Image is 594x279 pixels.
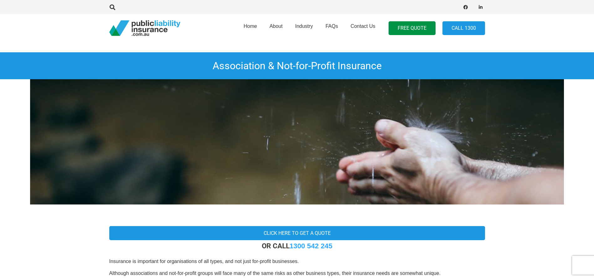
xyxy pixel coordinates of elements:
p: Although associations and not-for-profit groups will face many of the same risks as other busines... [109,270,485,277]
span: Industry [295,23,313,29]
a: Contact Us [344,12,381,44]
img: Not-for-Profit Insurance [30,79,564,204]
span: About [270,23,283,29]
a: Home [237,12,263,44]
strong: OR CALL [262,242,333,250]
span: FAQs [325,23,338,29]
a: FAQs [319,12,344,44]
a: pli_logotransparent [109,20,180,36]
a: Click Here To Get a Quote [109,226,485,240]
a: About [263,12,289,44]
p: Insurance is important for organisations of all types, and not just for-profit businesses. [109,258,485,265]
span: Contact Us [350,23,375,29]
a: Facebook [461,3,470,12]
a: FREE QUOTE [389,21,436,35]
a: Call 1300 [442,21,485,35]
span: Home [244,23,257,29]
a: Search [106,4,119,10]
a: 1300 542 245 [290,242,333,250]
a: LinkedIn [476,3,485,12]
a: Industry [289,12,319,44]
